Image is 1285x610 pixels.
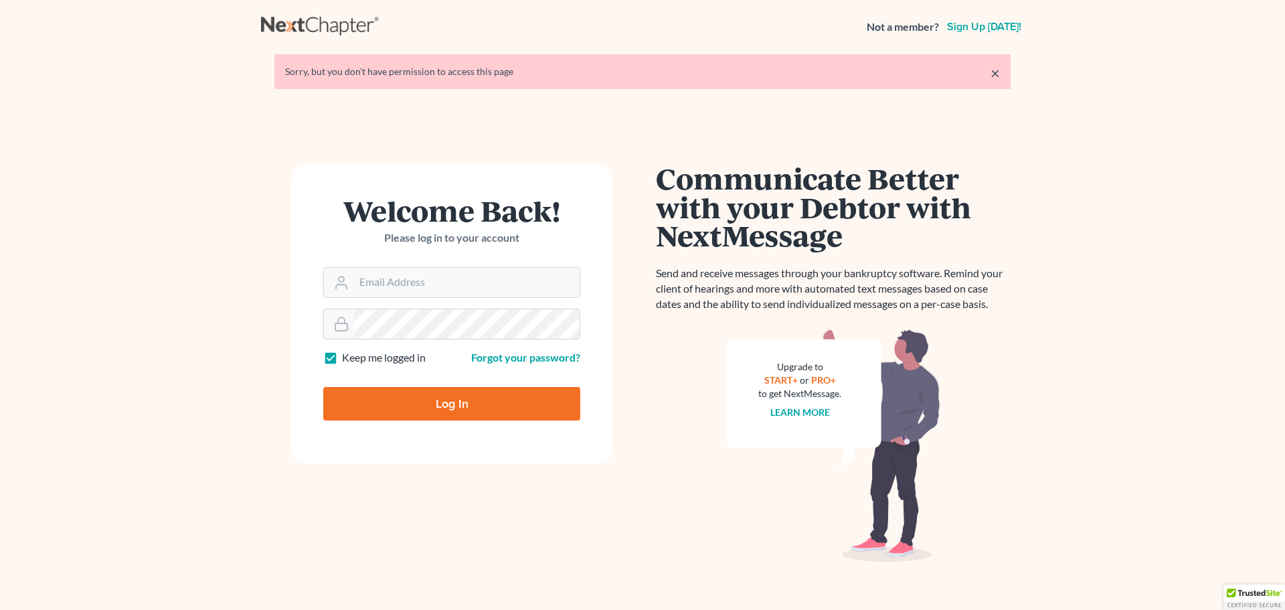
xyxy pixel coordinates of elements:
p: Send and receive messages through your bankruptcy software. Remind your client of hearings and mo... [656,266,1011,312]
input: Log In [323,387,580,421]
img: nextmessage_bg-59042aed3d76b12b5cd301f8e5b87938c9018125f34e5fa2b7a6b67550977c72.svg [726,328,940,562]
strong: Not a member? [867,19,939,35]
a: Forgot your password? [471,351,580,364]
div: Upgrade to [758,360,841,374]
a: × [991,65,1000,81]
a: Sign up [DATE]! [944,21,1024,32]
a: Learn more [770,406,830,418]
label: Keep me logged in [342,350,426,366]
h1: Welcome Back! [323,196,580,225]
a: START+ [764,374,798,386]
div: Sorry, but you don't have permission to access this page [285,65,1000,78]
span: or [800,374,809,386]
a: PRO+ [811,374,836,386]
div: TrustedSite Certified [1223,585,1285,610]
p: Please log in to your account [323,230,580,246]
input: Email Address [354,268,580,297]
div: to get NextMessage. [758,387,841,400]
h1: Communicate Better with your Debtor with NextMessage [656,164,1011,250]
